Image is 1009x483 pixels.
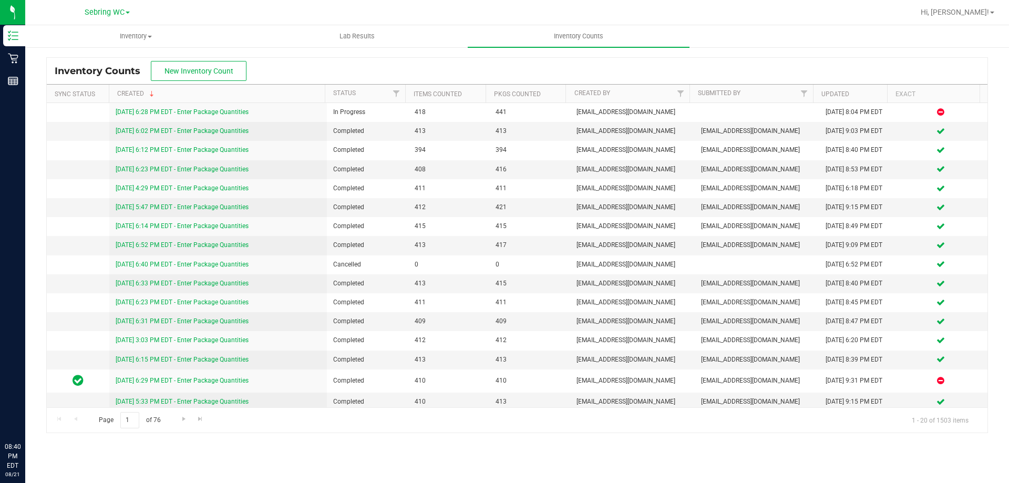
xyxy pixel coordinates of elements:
[576,145,688,155] span: [EMAIL_ADDRESS][DOMAIN_NAME]
[701,316,813,326] span: [EMAIL_ADDRESS][DOMAIN_NAME]
[120,412,139,428] input: 1
[496,260,564,270] span: 0
[576,240,688,250] span: [EMAIL_ADDRESS][DOMAIN_NAME]
[116,280,249,287] a: [DATE] 6:33 PM EDT - Enter Package Quantities
[415,297,483,307] span: 411
[826,279,888,289] div: [DATE] 8:40 PM EDT
[333,240,401,250] span: Completed
[701,355,813,365] span: [EMAIL_ADDRESS][DOMAIN_NAME]
[795,85,812,102] a: Filter
[325,32,389,41] span: Lab Results
[116,203,249,211] a: [DATE] 5:47 PM EDT - Enter Package Quantities
[576,126,688,136] span: [EMAIL_ADDRESS][DOMAIN_NAME]
[333,376,401,386] span: Completed
[672,85,689,102] a: Filter
[887,85,980,103] th: Exact
[415,335,483,345] span: 412
[576,335,688,345] span: [EMAIL_ADDRESS][DOMAIN_NAME]
[826,202,888,212] div: [DATE] 9:15 PM EDT
[415,376,483,386] span: 410
[415,145,483,155] span: 394
[701,240,813,250] span: [EMAIL_ADDRESS][DOMAIN_NAME]
[826,376,888,386] div: [DATE] 9:31 PM EDT
[701,202,813,212] span: [EMAIL_ADDRESS][DOMAIN_NAME]
[826,397,888,407] div: [DATE] 9:15 PM EDT
[826,165,888,174] div: [DATE] 8:53 PM EDT
[574,89,610,97] a: Created By
[826,335,888,345] div: [DATE] 6:20 PM EDT
[415,279,483,289] span: 413
[8,53,18,64] inline-svg: Retail
[576,376,688,386] span: [EMAIL_ADDRESS][DOMAIN_NAME]
[388,85,405,102] a: Filter
[496,145,564,155] span: 394
[415,316,483,326] span: 409
[333,126,401,136] span: Completed
[496,107,564,117] span: 441
[5,442,20,470] p: 08:40 PM EDT
[116,127,249,135] a: [DATE] 6:02 PM EDT - Enter Package Quantities
[333,89,356,97] a: Status
[415,183,483,193] span: 411
[576,316,688,326] span: [EMAIL_ADDRESS][DOMAIN_NAME]
[540,32,617,41] span: Inventory Counts
[116,398,249,405] a: [DATE] 5:33 PM EDT - Enter Package Quantities
[468,25,689,47] a: Inventory Counts
[496,335,564,345] span: 412
[415,397,483,407] span: 410
[415,126,483,136] span: 413
[333,316,401,326] span: Completed
[496,355,564,365] span: 413
[193,412,208,426] a: Go to the last page
[826,183,888,193] div: [DATE] 6:18 PM EDT
[415,260,483,270] span: 0
[826,260,888,270] div: [DATE] 6:52 PM EDT
[701,279,813,289] span: [EMAIL_ADDRESS][DOMAIN_NAME]
[8,30,18,41] inline-svg: Inventory
[921,8,989,16] span: Hi, [PERSON_NAME]!
[576,397,688,407] span: [EMAIL_ADDRESS][DOMAIN_NAME]
[333,397,401,407] span: Completed
[415,165,483,174] span: 408
[333,165,401,174] span: Completed
[5,470,20,478] p: 08/21
[826,126,888,136] div: [DATE] 9:03 PM EDT
[576,355,688,365] span: [EMAIL_ADDRESS][DOMAIN_NAME]
[333,202,401,212] span: Completed
[333,297,401,307] span: Completed
[90,412,169,428] span: Page of 76
[701,221,813,231] span: [EMAIL_ADDRESS][DOMAIN_NAME]
[164,67,233,75] span: New Inventory Count
[496,279,564,289] span: 415
[826,145,888,155] div: [DATE] 8:40 PM EDT
[701,165,813,174] span: [EMAIL_ADDRESS][DOMAIN_NAME]
[826,240,888,250] div: [DATE] 9:09 PM EDT
[151,61,246,81] button: New Inventory Count
[701,376,813,386] span: [EMAIL_ADDRESS][DOMAIN_NAME]
[826,297,888,307] div: [DATE] 8:45 PM EDT
[415,355,483,365] span: 413
[826,107,888,117] div: [DATE] 8:04 PM EDT
[701,397,813,407] span: [EMAIL_ADDRESS][DOMAIN_NAME]
[415,202,483,212] span: 412
[333,145,401,155] span: Completed
[333,335,401,345] span: Completed
[116,108,249,116] a: [DATE] 6:28 PM EDT - Enter Package Quantities
[496,165,564,174] span: 416
[496,376,564,386] span: 410
[333,107,401,117] span: In Progress
[415,107,483,117] span: 418
[698,89,740,97] a: Submitted By
[116,317,249,325] a: [DATE] 6:31 PM EDT - Enter Package Quantities
[73,373,84,388] span: In Sync
[821,90,849,98] a: Updated
[903,412,977,428] span: 1 - 20 of 1503 items
[116,166,249,173] a: [DATE] 6:23 PM EDT - Enter Package Quantities
[116,377,249,384] a: [DATE] 6:29 PM EDT - Enter Package Quantities
[333,260,401,270] span: Cancelled
[576,221,688,231] span: [EMAIL_ADDRESS][DOMAIN_NAME]
[576,165,688,174] span: [EMAIL_ADDRESS][DOMAIN_NAME]
[85,8,125,17] span: Sebring WC
[826,355,888,365] div: [DATE] 8:39 PM EDT
[116,336,249,344] a: [DATE] 3:03 PM EDT - Enter Package Quantities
